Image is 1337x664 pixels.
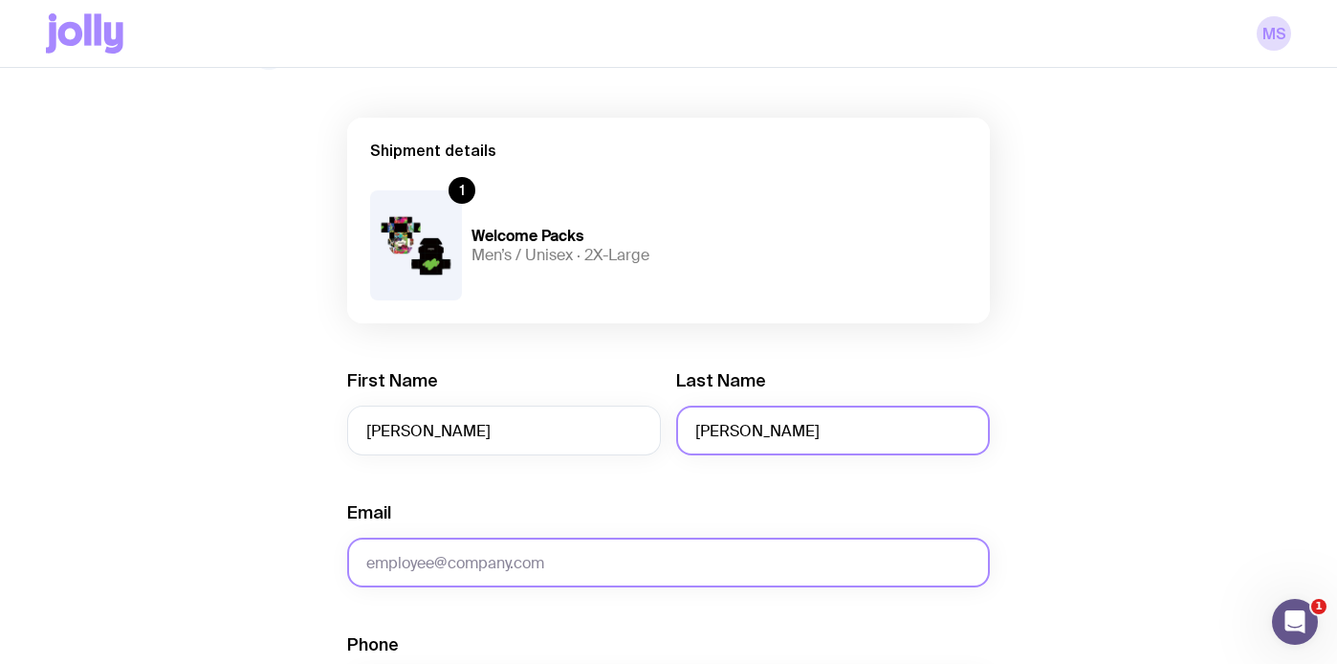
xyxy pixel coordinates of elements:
iframe: Intercom live chat [1272,599,1318,645]
input: First Name [347,406,661,455]
label: Last Name [676,369,766,392]
label: Phone [347,633,399,656]
h4: Welcome Packs [471,227,657,246]
input: employee@company.com [347,538,990,587]
span: 1 [1311,599,1326,614]
a: MS [1257,16,1291,51]
label: Email [347,501,391,524]
div: 1 [449,177,475,204]
h2: Shipment details [370,141,967,160]
h5: Men’s / Unisex · 2X-Large [471,246,657,265]
label: First Name [347,369,438,392]
input: Last Name [676,406,990,455]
